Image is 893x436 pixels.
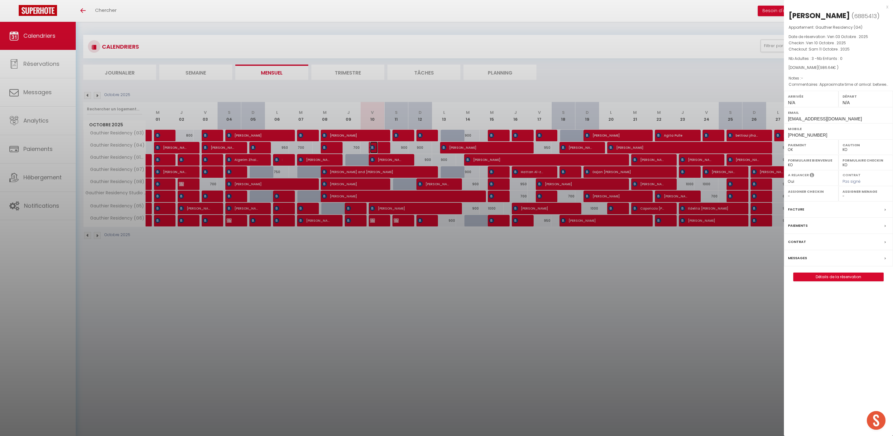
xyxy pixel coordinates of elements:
label: Facture [788,206,804,213]
button: Détails de la réservation [793,273,884,281]
span: N/A [843,100,850,105]
span: Gauthier Residency (G4) [815,25,862,30]
label: Formulaire Checkin [843,157,889,163]
i: Sélectionner OUI si vous souhaiter envoyer les séquences de messages post-checkout [810,172,814,179]
p: Checkin : [789,40,888,46]
span: Ven 10 Octobre . 2025 [806,40,846,46]
p: Date de réservation : [789,34,888,40]
label: Arrivée [788,93,834,99]
label: Caution [843,142,889,148]
p: Appartement : [789,24,888,31]
label: A relancer [788,172,809,178]
p: Checkout : [789,46,888,52]
span: 6885413 [854,12,877,20]
label: Paiement [788,142,834,148]
label: Paiements [788,222,808,229]
span: Nb Adultes : 3 - [789,56,843,61]
span: N/A [788,100,795,105]
div: x [784,3,888,11]
label: Contrat [788,239,806,245]
label: Départ [843,93,889,99]
span: ( ) [852,12,880,20]
p: Commentaires : [789,81,888,88]
span: Pas signé [843,179,861,184]
a: Détails de la réservation [794,273,883,281]
div: [DOMAIN_NAME] [789,65,888,71]
div: [PERSON_NAME] [789,11,850,21]
span: - [801,75,803,81]
span: 986.64 [820,65,833,70]
label: Contrat [843,172,861,177]
p: Notes : [789,75,888,81]
span: [EMAIL_ADDRESS][DOMAIN_NAME] [788,116,862,121]
span: [PHONE_NUMBER] [788,133,827,138]
label: Email [788,109,889,116]
label: Mobile [788,126,889,132]
span: Nb Enfants : 0 [817,56,843,61]
span: ( € ) [818,65,838,70]
div: Ouvrir le chat [867,411,886,430]
label: Assigner Checkin [788,188,834,195]
label: Assigner Menage [843,188,889,195]
label: Messages [788,255,807,261]
label: Formulaire Bienvenue [788,157,834,163]
span: Sam 11 Octobre . 2025 [809,46,850,52]
span: Ven 03 Octobre . 2025 [827,34,868,39]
